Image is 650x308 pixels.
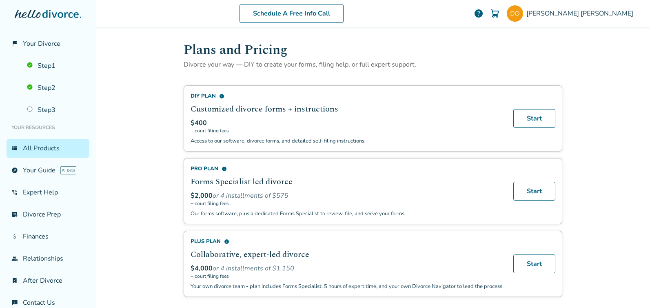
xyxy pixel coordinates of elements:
[490,9,500,18] img: Cart
[11,277,18,284] span: bookmark_check
[191,210,504,217] p: Our forms software, plus a dedicated Forms Specialist to review, file, and serve your forms.
[23,39,60,48] span: Your Divorce
[7,205,89,224] a: list_alt_checkDivorce Prep
[22,100,89,119] a: Step3
[191,127,504,134] span: + court filing fees
[191,264,504,273] div: or 4 installments of $1,150
[191,118,207,127] span: $400
[219,94,224,99] span: info
[11,211,18,218] span: list_alt_check
[7,271,89,290] a: bookmark_checkAfter Divorce
[7,183,89,202] a: phone_in_talkExpert Help
[191,248,504,261] h2: Collaborative, expert-led divorce
[240,4,344,23] a: Schedule A Free Info Call
[11,299,18,306] span: chat_info
[11,233,18,240] span: attach_money
[11,40,18,47] span: flag_2
[7,227,89,246] a: attach_moneyFinances
[191,200,504,207] span: + court filing fees
[22,56,89,75] a: Step1
[191,137,504,145] p: Access to our software, divorce forms, and detailed self-filing instructions.
[224,239,229,244] span: info
[474,9,484,18] a: help
[222,166,227,172] span: info
[191,238,504,245] div: Plus Plan
[191,273,504,279] span: + court filing fees
[11,255,18,262] span: group
[60,166,76,174] span: AI beta
[526,9,637,18] span: [PERSON_NAME] [PERSON_NAME]
[11,167,18,174] span: explore
[513,182,555,201] a: Start
[191,283,504,290] p: Your own divorce team - plan includes Forms Specialist, 5 hours of expert time, and your own Divo...
[191,191,504,200] div: or 4 installments of $575
[191,264,213,273] span: $4,000
[7,34,89,53] a: flag_2Your Divorce
[191,191,213,200] span: $2,000
[513,254,555,273] a: Start
[22,78,89,97] a: Step2
[184,40,562,60] h1: Plans and Pricing
[11,189,18,196] span: phone_in_talk
[191,165,504,172] div: Pro Plan
[513,109,555,128] a: Start
[7,249,89,268] a: groupRelationships
[191,176,504,188] h2: Forms Specialist led divorce
[11,145,18,152] span: view_list
[191,103,504,115] h2: Customized divorce forms + instructions
[7,161,89,180] a: exploreYour GuideAI beta
[184,60,562,69] p: Divorce your way — DIY to create your forms, filing help, or full expert support.
[507,5,523,22] img: davidzolson@gmail.com
[7,139,89,158] a: view_listAll Products
[609,269,650,308] iframe: Chat Widget
[191,92,504,100] div: DIY Plan
[7,119,89,136] li: Your Resources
